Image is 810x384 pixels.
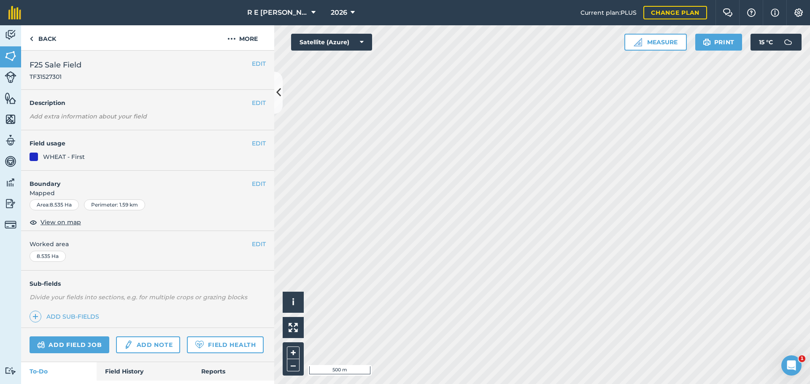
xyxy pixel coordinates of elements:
[227,34,236,44] img: svg+xml;base64,PHN2ZyB4bWxucz0iaHR0cDovL3d3dy53My5vcmcvMjAwMC9zdmciIHdpZHRoPSIyMCIgaGVpZ2h0PSIyNC...
[30,293,247,301] em: Divide your fields into sections, e.g. for multiple crops or grazing blocks
[30,336,109,353] a: Add field job
[331,8,347,18] span: 2026
[116,336,180,353] a: Add note
[211,25,274,50] button: More
[43,152,85,161] div: WHEAT - First
[30,217,37,227] img: svg+xml;base64,PHN2ZyB4bWxucz0iaHR0cDovL3d3dy53My5vcmcvMjAwMC9zdmciIHdpZHRoPSIxOCIgaGVpZ2h0PSIyNC...
[643,6,707,19] a: Change plan
[289,323,298,332] img: Four arrows, one pointing top left, one top right, one bottom right and the last bottom left
[5,134,16,147] img: svg+xml;base64,PD94bWwgdmVyc2lvbj0iMS4wIiBlbmNvZGluZz0idXRmLTgiPz4KPCEtLSBHZW5lcmF0b3I6IEFkb2JlIE...
[703,37,711,47] img: svg+xml;base64,PHN2ZyB4bWxucz0iaHR0cDovL3d3dy53My5vcmcvMjAwMC9zdmciIHdpZHRoPSIxOSIgaGVpZ2h0PSIyNC...
[30,98,266,107] h4: Description
[751,34,802,51] button: 15 °C
[8,6,21,19] img: fieldmargin Logo
[5,155,16,168] img: svg+xml;base64,PD94bWwgdmVyc2lvbj0iMS4wIiBlbmNvZGluZz0idXRmLTgiPz4KPCEtLSBHZW5lcmF0b3I6IEFkb2JlIE...
[30,311,103,322] a: Add sub-fields
[723,8,733,17] img: Two speech bubbles overlapping with the left bubble in the forefront
[193,362,274,381] a: Reports
[252,179,266,188] button: EDIT
[21,188,274,198] span: Mapped
[37,340,45,350] img: svg+xml;base64,PD94bWwgdmVyc2lvbj0iMS4wIiBlbmNvZGluZz0idXRmLTgiPz4KPCEtLSBHZW5lcmF0b3I6IEFkb2JlIE...
[30,113,147,120] em: Add extra information about your field
[794,8,804,17] img: A cog icon
[40,218,81,227] span: View on map
[30,239,266,249] span: Worked area
[5,50,16,62] img: svg+xml;base64,PHN2ZyB4bWxucz0iaHR0cDovL3d3dy53My5vcmcvMjAwMC9zdmciIHdpZHRoPSI1NiIgaGVpZ2h0PSI2MC...
[5,92,16,105] img: svg+xml;base64,PHN2ZyB4bWxucz0iaHR0cDovL3d3dy53My5vcmcvMjAwMC9zdmciIHdpZHRoPSI1NiIgaGVpZ2h0PSI2MC...
[32,311,38,322] img: svg+xml;base64,PHN2ZyB4bWxucz0iaHR0cDovL3d3dy53My5vcmcvMjAwMC9zdmciIHdpZHRoPSIxNCIgaGVpZ2h0PSIyNC...
[759,34,773,51] span: 15 ° C
[695,34,742,51] button: Print
[5,367,16,375] img: svg+xml;base64,PD94bWwgdmVyc2lvbj0iMS4wIiBlbmNvZGluZz0idXRmLTgiPz4KPCEtLSBHZW5lcmF0b3I6IEFkb2JlIE...
[252,239,266,249] button: EDIT
[21,362,97,381] a: To-Do
[624,34,687,51] button: Measure
[634,38,642,46] img: Ruler icon
[580,8,637,17] span: Current plan : PLUS
[5,176,16,189] img: svg+xml;base64,PD94bWwgdmVyc2lvbj0iMS4wIiBlbmNvZGluZz0idXRmLTgiPz4KPCEtLSBHZW5lcmF0b3I6IEFkb2JlIE...
[30,59,81,71] span: F25 Sale Field
[771,8,779,18] img: svg+xml;base64,PHN2ZyB4bWxucz0iaHR0cDovL3d3dy53My5vcmcvMjAwMC9zdmciIHdpZHRoPSIxNyIgaGVpZ2h0PSIxNy...
[30,139,252,148] h4: Field usage
[30,34,33,44] img: svg+xml;base64,PHN2ZyB4bWxucz0iaHR0cDovL3d3dy53My5vcmcvMjAwMC9zdmciIHdpZHRoPSI5IiBoZWlnaHQ9IjI0Ii...
[287,359,300,371] button: –
[781,355,802,376] iframe: Intercom live chat
[292,297,294,307] span: i
[21,25,65,50] a: Back
[21,171,252,188] h4: Boundary
[247,8,308,18] span: R E [PERSON_NAME]
[780,34,796,51] img: svg+xml;base64,PD94bWwgdmVyc2lvbj0iMS4wIiBlbmNvZGluZz0idXRmLTgiPz4KPCEtLSBHZW5lcmF0b3I6IEFkb2JlIE...
[5,29,16,41] img: svg+xml;base64,PD94bWwgdmVyc2lvbj0iMS4wIiBlbmNvZGluZz0idXRmLTgiPz4KPCEtLSBHZW5lcmF0b3I6IEFkb2JlIE...
[252,59,266,68] button: EDIT
[799,355,805,362] span: 1
[5,113,16,126] img: svg+xml;base64,PHN2ZyB4bWxucz0iaHR0cDovL3d3dy53My5vcmcvMjAwMC9zdmciIHdpZHRoPSI1NiIgaGVpZ2h0PSI2MC...
[5,197,16,210] img: svg+xml;base64,PD94bWwgdmVyc2lvbj0iMS4wIiBlbmNvZGluZz0idXRmLTgiPz4KPCEtLSBHZW5lcmF0b3I6IEFkb2JlIE...
[30,73,81,81] span: TF31527301
[252,139,266,148] button: EDIT
[21,279,274,288] h4: Sub-fields
[291,34,372,51] button: Satellite (Azure)
[30,251,66,262] div: 8.535 Ha
[84,199,145,210] div: Perimeter : 1.59 km
[746,8,756,17] img: A question mark icon
[5,71,16,83] img: svg+xml;base64,PD94bWwgdmVyc2lvbj0iMS4wIiBlbmNvZGluZz0idXRmLTgiPz4KPCEtLSBHZW5lcmF0b3I6IEFkb2JlIE...
[5,219,16,231] img: svg+xml;base64,PD94bWwgdmVyc2lvbj0iMS4wIiBlbmNvZGluZz0idXRmLTgiPz4KPCEtLSBHZW5lcmF0b3I6IEFkb2JlIE...
[30,217,81,227] button: View on map
[287,346,300,359] button: +
[283,292,304,313] button: i
[252,98,266,107] button: EDIT
[187,336,263,353] a: Field Health
[97,362,192,381] a: Field History
[124,340,133,350] img: svg+xml;base64,PD94bWwgdmVyc2lvbj0iMS4wIiBlbmNvZGluZz0idXRmLTgiPz4KPCEtLSBHZW5lcmF0b3I6IEFkb2JlIE...
[30,199,79,210] div: Area : 8.535 Ha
